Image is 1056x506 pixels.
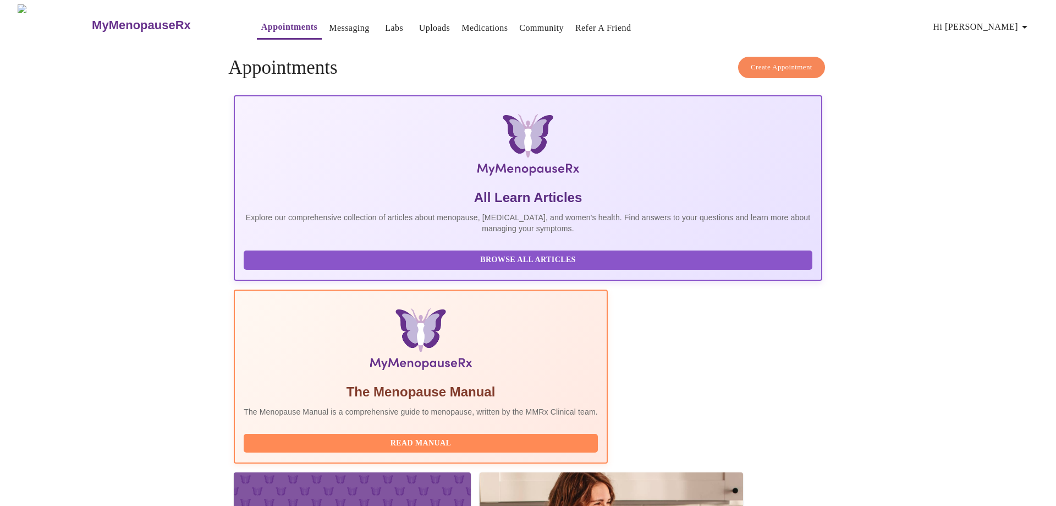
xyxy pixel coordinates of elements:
[300,308,541,374] img: Menopause Manual
[415,17,455,39] button: Uploads
[461,20,508,36] a: Medications
[261,19,317,35] a: Appointments
[92,18,191,32] h3: MyMenopauseRx
[751,61,812,74] span: Create Appointment
[377,17,412,39] button: Labs
[91,6,235,45] a: MyMenopauseRx
[244,251,812,270] button: Browse All Articles
[244,212,812,234] p: Explore our comprehensive collection of articles about menopause, [MEDICAL_DATA], and women's hea...
[738,57,825,78] button: Create Appointment
[457,17,512,39] button: Medications
[244,438,601,447] a: Read Manual
[228,57,828,79] h4: Appointments
[255,437,587,450] span: Read Manual
[244,189,812,206] h5: All Learn Articles
[244,406,598,417] p: The Menopause Manual is a comprehensive guide to menopause, written by the MMRx Clinical team.
[571,17,636,39] button: Refer a Friend
[329,20,369,36] a: Messaging
[244,254,815,264] a: Browse All Articles
[244,383,598,401] h5: The Menopause Manual
[385,20,403,36] a: Labs
[257,16,322,40] button: Appointments
[332,114,724,180] img: MyMenopauseRx Logo
[255,253,801,267] span: Browse All Articles
[324,17,373,39] button: Messaging
[519,20,564,36] a: Community
[244,434,598,453] button: Read Manual
[18,4,91,46] img: MyMenopauseRx Logo
[929,16,1036,38] button: Hi [PERSON_NAME]
[933,19,1031,35] span: Hi [PERSON_NAME]
[419,20,450,36] a: Uploads
[515,17,568,39] button: Community
[575,20,631,36] a: Refer a Friend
